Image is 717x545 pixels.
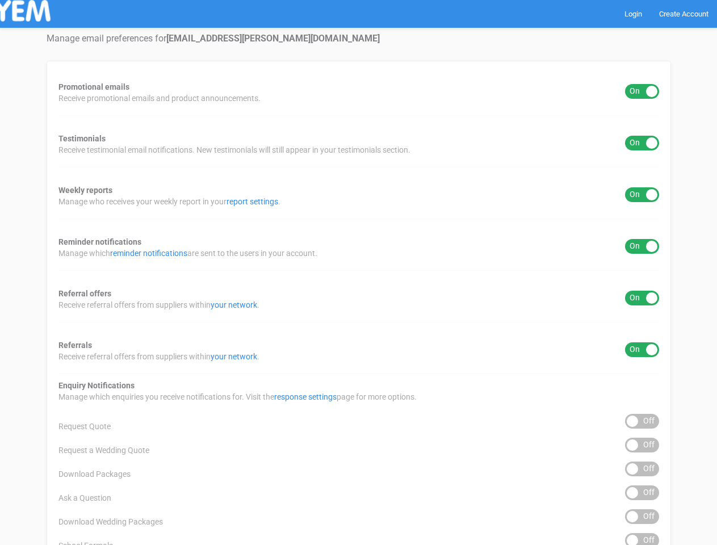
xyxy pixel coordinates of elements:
[58,93,261,104] span: Receive promotional emails and product announcements.
[58,248,317,259] span: Manage which are sent to the users in your account.
[58,237,141,246] strong: Reminder notifications
[58,516,163,527] span: Download Wedding Packages
[110,249,187,258] a: reminder notifications
[58,351,259,362] span: Receive referral offers from suppliers within .
[58,134,106,143] strong: Testimonials
[58,82,129,91] strong: Promotional emails
[58,492,111,504] span: Ask a Question
[58,299,259,311] span: Receive referral offers from suppliers within .
[274,392,337,401] a: response settings
[166,33,380,44] strong: [EMAIL_ADDRESS][PERSON_NAME][DOMAIN_NAME]
[58,341,92,350] strong: Referrals
[58,196,280,207] span: Manage who receives your weekly report in your .
[58,289,111,298] strong: Referral offers
[227,197,278,206] a: report settings
[47,33,671,44] h4: Manage email preferences for
[211,352,257,361] a: your network
[58,381,135,390] strong: Enquiry Notifications
[58,144,410,156] span: Receive testimonial email notifications. New testimonials will still appear in your testimonials ...
[58,445,149,456] span: Request a Wedding Quote
[58,391,417,403] span: Manage which enquiries you receive notifications for. Visit the page for more options.
[58,186,112,195] strong: Weekly reports
[58,421,111,432] span: Request Quote
[211,300,257,309] a: your network
[58,468,131,480] span: Download Packages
